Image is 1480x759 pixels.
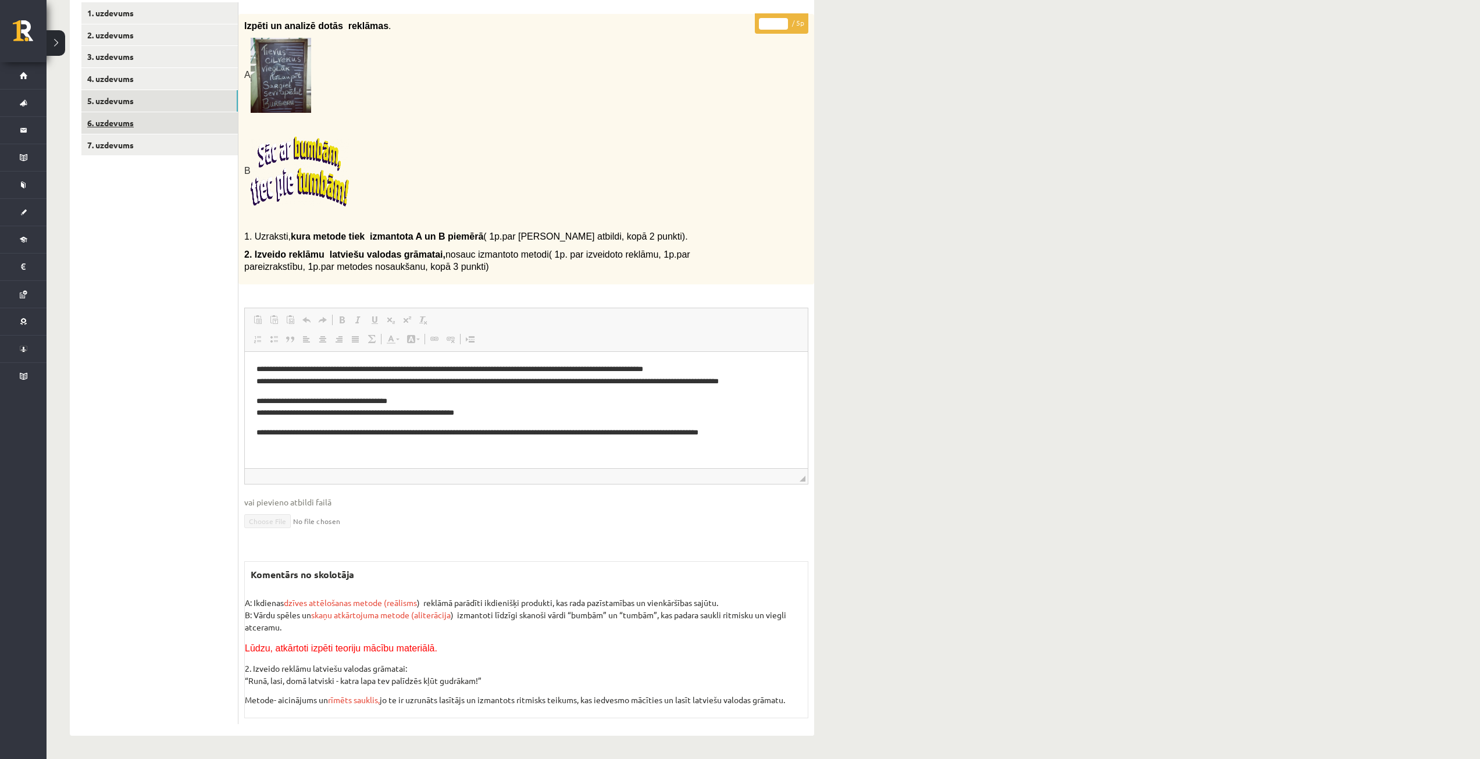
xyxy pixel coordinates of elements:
a: Отменить (Ctrl+Z) [298,312,315,327]
p: / 5p [755,13,808,34]
a: По правому краю [331,332,347,347]
iframe: Визуальный текстовый редактор, wiswyg-editor-user-answer-47433846568800 [245,352,808,468]
a: Вставить / удалить нумерованный список [249,332,266,347]
label: Komentārs no skolotāja [245,562,360,587]
span: B [244,166,251,176]
a: По левому краю [298,332,315,347]
a: Вставить разрыв страницы для печати [462,332,478,347]
b: kura metode tiek izmantota A un B piemērā [291,231,483,241]
span: rīmēts sauklis, [328,694,380,705]
a: Вставить только текст (Ctrl+Shift+V) [266,312,282,327]
a: Цвет фона [403,332,423,347]
a: Rīgas 1. Tālmācības vidusskola [13,20,47,49]
span: Lūdzu, atkārtoti izpēti teoriju mācību materiālā. [245,643,437,653]
a: 7. uzdevums [81,134,238,156]
a: Вставить из Word [282,312,298,327]
a: Цитата [282,332,298,347]
a: Вставить / удалить маркированный список [266,332,282,347]
span: 1. Uzraksti, ( 1p.par [PERSON_NAME] atbildi, kopā 2 punkti). [244,231,688,241]
span: nosauc izmantoto metodi( 1p. par izveidoto reklāmu, 1p.par pareizrakstību, 1p.par metodes nosaukš... [244,250,690,272]
p: 2. Izveido reklāmu latviešu valodas grāmatai: “Runā, lasi, domā latviski - katra lapa tev palīdzē... [245,662,808,687]
span: Перетащите для изменения размера [800,476,805,482]
a: Надстрочный индекс [399,312,415,327]
a: Повторить (Ctrl+Y) [315,312,331,327]
span: dzīves attēlošanas metode (reālisms [284,597,417,608]
a: Цвет текста [383,332,403,347]
a: Полужирный (Ctrl+B) [334,312,350,327]
a: 2. uzdevums [81,24,238,46]
a: 1. uzdevums [81,2,238,24]
span: vai pievieno atbildi failā [244,496,808,508]
p: Metode- aicinājums un jo te ir uzrunāts lasītājs un izmantots ritmisks teikums, kas iedvesmo mācī... [245,694,808,706]
a: Вставить/Редактировать ссылку (Ctrl+K) [426,332,443,347]
a: По ширине [347,332,363,347]
a: Подчеркнутый (Ctrl+U) [366,312,383,327]
a: 4. uzdevums [81,68,238,90]
span: skaņu atkārtojuma metode (aliterācija [311,610,451,620]
a: Курсив (Ctrl+I) [350,312,366,327]
a: 6. uzdevums [81,112,238,134]
span: . [388,21,391,31]
a: Математика [363,332,380,347]
img: Restorāns Jūrmalā radījis uzjautrinošu reklāmas saukli - nra.lv [251,38,311,113]
img: Sauklis [251,137,349,206]
p: A: Ikdienas ) reklāmā parādīti ikdienišķi produkti, kas rada pazīstamības un vienkāršības sajūtu.... [245,597,808,633]
span: Izpēti un analizē dotās reklāmas [244,21,388,31]
a: Убрать ссылку [443,332,459,347]
span: A [244,70,251,80]
a: По центру [315,332,331,347]
span: 2. Izveido reklāmu latviešu valodas grāmatai, [244,250,445,259]
a: 3. uzdevums [81,46,238,67]
a: Вставить (Ctrl+V) [249,312,266,327]
a: Подстрочный индекс [383,312,399,327]
a: Убрать форматирование [415,312,431,327]
a: 5. uzdevums [81,90,238,112]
